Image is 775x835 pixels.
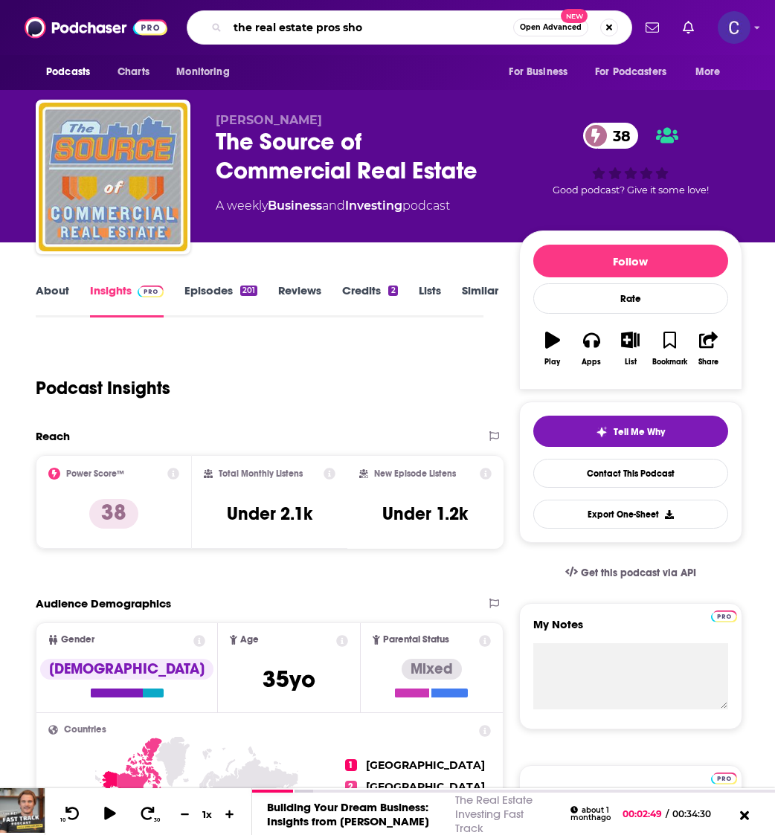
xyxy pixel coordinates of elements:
span: [PERSON_NAME] [216,113,322,127]
button: Open AdvancedNew [513,19,588,36]
div: Keywords by Traffic [164,88,251,97]
span: Open Advanced [520,24,582,31]
button: Play [533,322,572,375]
div: List [625,358,637,367]
label: My Notes [533,617,728,643]
button: 10 [57,805,86,823]
img: User Profile [718,11,750,44]
img: tab_domain_overview_orange.svg [40,86,52,98]
div: Play [544,358,560,367]
div: v 4.0.25 [42,24,73,36]
a: Credits2 [342,283,397,317]
span: 00:34:30 [669,808,726,819]
span: Age [240,635,259,645]
div: Search podcasts, credits, & more... [187,10,632,45]
span: More [695,62,721,83]
button: Show profile menu [718,11,750,44]
span: [GEOGRAPHIC_DATA] [366,758,485,772]
span: 38 [598,123,638,149]
span: Parental Status [383,635,449,645]
h2: Audience Demographics [36,596,171,610]
div: [DEMOGRAPHIC_DATA] [40,659,213,680]
div: Domain Overview [57,88,133,97]
span: Logged in as publicityxxtina [718,11,750,44]
div: 38Good podcast? Give it some love! [519,113,742,205]
span: New [561,9,588,23]
a: Business [268,199,322,213]
div: Share [698,358,718,367]
span: Get this podcast via API [581,567,696,579]
div: Rate [533,283,728,314]
button: open menu [685,58,739,86]
span: Tell Me Why [614,426,665,438]
button: Bookmark [650,322,689,375]
input: Search podcasts, credits, & more... [228,16,513,39]
div: A weekly podcast [216,197,450,215]
a: Similar [462,283,498,317]
h2: Total Monthly Listens [219,468,303,479]
span: For Podcasters [595,62,666,83]
button: open menu [498,58,586,86]
div: Bookmark [652,358,687,367]
a: Get this podcast via API [553,555,708,591]
div: Apps [582,358,601,367]
div: Domain: [DOMAIN_NAME] [39,39,164,51]
img: The Source of Commercial Real Estate [39,103,187,251]
div: about 1 month ago [570,806,614,822]
a: Show notifications dropdown [677,15,700,40]
h3: Under 1.2k [382,503,468,525]
button: tell me why sparkleTell Me Why [533,416,728,447]
a: InsightsPodchaser Pro [90,283,164,317]
button: Share [689,322,727,375]
button: Follow [533,245,728,277]
button: List [611,322,650,375]
button: Apps [572,322,611,375]
span: Monitoring [176,62,229,83]
a: The Real Estate Investing Fast Track [455,793,533,835]
p: 38 [89,499,138,529]
a: Pro website [711,608,737,622]
button: open menu [166,58,248,86]
button: open menu [585,58,688,86]
a: Charts [108,58,158,86]
h2: Power Score™ [66,468,124,479]
span: 00:02:49 [623,808,666,819]
img: tell me why sparkle [596,426,608,438]
h1: Podcast Insights [36,377,170,399]
span: Good podcast? Give it some love! [553,184,709,196]
span: Gender [61,635,94,645]
span: Podcasts [46,62,90,83]
span: 35 yo [263,665,315,694]
a: Investing [345,199,402,213]
button: Export One-Sheet [533,500,728,529]
span: Charts [118,62,149,83]
img: website_grey.svg [24,39,36,51]
a: Reviews [278,283,321,317]
span: 30 [154,817,160,823]
div: Mixed [402,659,462,680]
span: Countries [64,725,106,735]
span: / [666,808,669,819]
h2: Reach [36,429,70,443]
a: Episodes201 [184,283,257,317]
span: 10 [60,817,65,823]
a: Pro website [711,770,737,784]
img: Podchaser - Follow, Share and Rate Podcasts [25,13,167,42]
img: Podchaser Pro [138,286,164,297]
span: and [322,199,345,213]
a: About [36,283,69,317]
span: For Business [509,62,567,83]
h2: New Episode Listens [374,468,456,479]
h3: Under 2.1k [227,503,312,525]
button: 30 [135,805,163,823]
button: open menu [36,58,109,86]
div: 2 [388,286,397,296]
div: 201 [240,286,257,296]
div: 1 x [195,808,220,820]
a: 38 [583,123,638,149]
span: 1 [345,759,357,771]
a: Contact This Podcast [533,459,728,488]
a: Lists [419,283,441,317]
